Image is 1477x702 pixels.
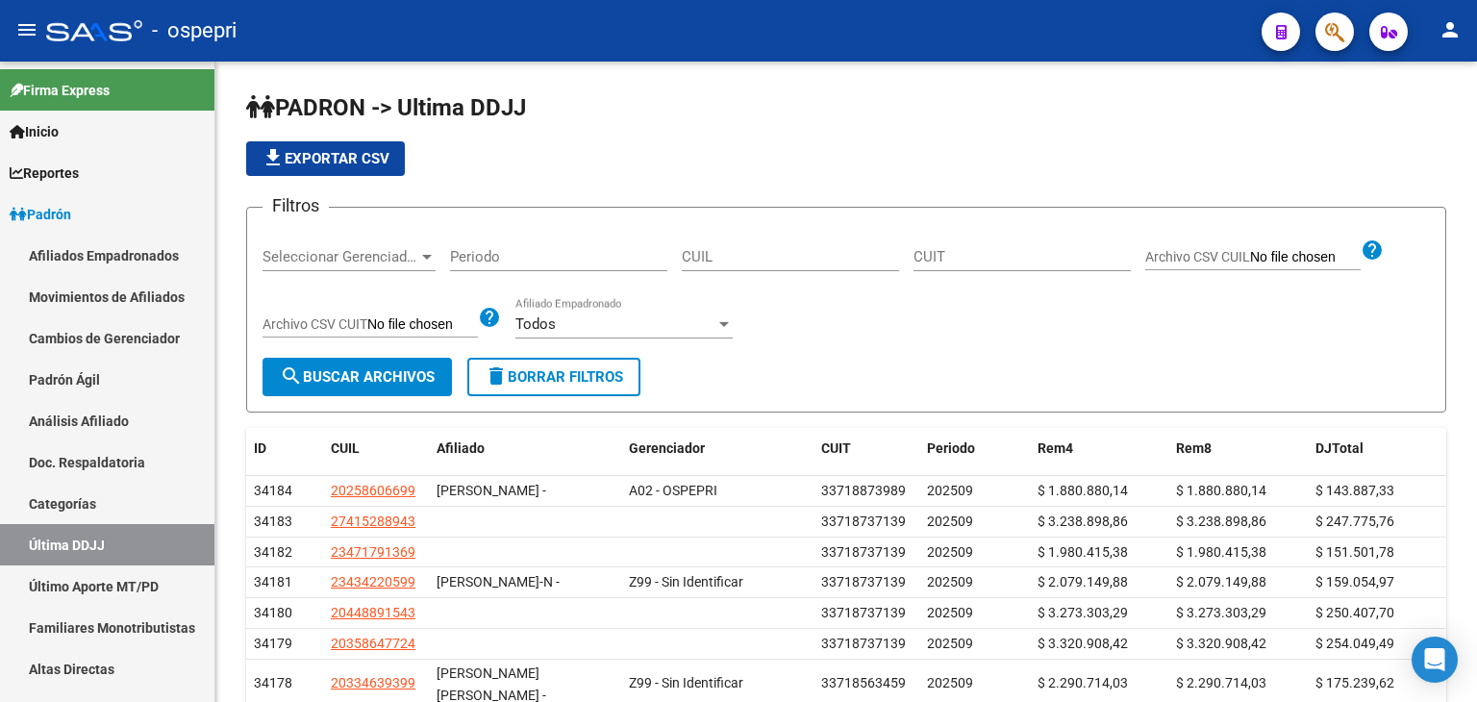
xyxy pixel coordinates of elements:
datatable-header-cell: Periodo [919,428,1030,469]
span: 202509 [927,514,973,529]
span: Periodo [927,440,975,456]
span: A02 - OSPEPRI [629,483,717,498]
span: Buscar Archivos [280,368,435,386]
div: $ 3.238.898,86 [1176,511,1300,533]
div: 33718737139 [821,602,906,624]
div: 33718737139 [821,511,906,533]
div: $ 2.290.714,03 [1176,672,1300,694]
datatable-header-cell: CUIL [323,428,429,469]
div: 33718873989 [821,480,906,502]
div: $ 3.273.303,29 [1176,602,1300,624]
span: 202509 [927,483,973,498]
span: 27415288943 [331,514,415,529]
div: $ 1.980.415,38 [1038,541,1162,564]
span: Afiliado [437,440,485,456]
div: $ 175.239,62 [1315,672,1439,694]
span: 23434220599 [331,574,415,589]
span: Firma Express [10,80,110,101]
div: 33718737139 [821,633,906,655]
span: Padrón [10,204,71,225]
span: 34184 [254,483,292,498]
span: Archivo CSV CUIL [1145,249,1250,264]
div: $ 3.238.898,86 [1038,511,1162,533]
span: 23471791369 [331,544,415,560]
span: 202509 [927,675,973,690]
span: Rem8 [1176,440,1212,456]
div: $ 3.320.908,42 [1176,633,1300,655]
span: 20448891543 [331,605,415,620]
div: 33718737139 [821,571,906,593]
datatable-header-cell: Afiliado [429,428,621,469]
div: $ 151.501,78 [1315,541,1439,564]
span: 20258606699 [331,483,415,498]
mat-icon: help [478,306,501,329]
div: $ 250.407,70 [1315,602,1439,624]
div: $ 143.887,33 [1315,480,1439,502]
mat-icon: search [280,364,303,388]
span: 202509 [927,574,973,589]
div: $ 3.320.908,42 [1038,633,1162,655]
span: 34178 [254,675,292,690]
div: $ 3.273.303,29 [1038,602,1162,624]
span: [PERSON_NAME] - [437,483,546,498]
button: Borrar Filtros [467,358,640,396]
span: 202509 [927,636,973,651]
button: Exportar CSV [246,141,405,176]
div: $ 2.079.149,88 [1176,571,1300,593]
span: Gerenciador [629,440,705,456]
input: Archivo CSV CUIT [367,316,478,334]
mat-icon: menu [15,18,38,41]
div: $ 2.290.714,03 [1038,672,1162,694]
span: DJTotal [1315,440,1364,456]
span: PADRON -> Ultima DDJJ [246,94,526,121]
div: 33718737139 [821,541,906,564]
datatable-header-cell: CUIT [814,428,919,469]
span: Z99 - Sin Identificar [629,574,743,589]
datatable-header-cell: Gerenciador [621,428,814,469]
datatable-header-cell: Rem8 [1168,428,1308,469]
span: Archivo CSV CUIT [263,316,367,332]
span: 20334639399 [331,675,415,690]
div: $ 254.049,49 [1315,633,1439,655]
span: 202509 [927,605,973,620]
span: Exportar CSV [262,150,389,167]
span: 34181 [254,574,292,589]
button: Buscar Archivos [263,358,452,396]
span: [PERSON_NAME]-N - [437,574,560,589]
div: $ 1.880.880,14 [1176,480,1300,502]
span: 34182 [254,544,292,560]
span: Borrar Filtros [485,368,623,386]
div: 33718563459 [821,672,906,694]
mat-icon: person [1439,18,1462,41]
div: Open Intercom Messenger [1412,637,1458,683]
div: $ 159.054,97 [1315,571,1439,593]
span: Inicio [10,121,59,142]
span: Rem4 [1038,440,1073,456]
span: Reportes [10,163,79,184]
span: - ospepri [152,10,237,52]
div: $ 2.079.149,88 [1038,571,1162,593]
datatable-header-cell: Rem4 [1030,428,1169,469]
div: $ 1.980.415,38 [1176,541,1300,564]
span: 202509 [927,544,973,560]
span: Z99 - Sin Identificar [629,675,743,690]
span: 34183 [254,514,292,529]
span: 34180 [254,605,292,620]
span: 34179 [254,636,292,651]
div: $ 247.775,76 [1315,511,1439,533]
mat-icon: delete [485,364,508,388]
input: Archivo CSV CUIL [1250,249,1361,266]
span: 20358647724 [331,636,415,651]
mat-icon: file_download [262,146,285,169]
h3: Filtros [263,192,329,219]
span: ID [254,440,266,456]
span: CUIL [331,440,360,456]
span: CUIT [821,440,851,456]
datatable-header-cell: DJTotal [1308,428,1447,469]
mat-icon: help [1361,238,1384,262]
datatable-header-cell: ID [246,428,323,469]
div: $ 1.880.880,14 [1038,480,1162,502]
span: Todos [515,315,556,333]
span: Seleccionar Gerenciador [263,248,418,265]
